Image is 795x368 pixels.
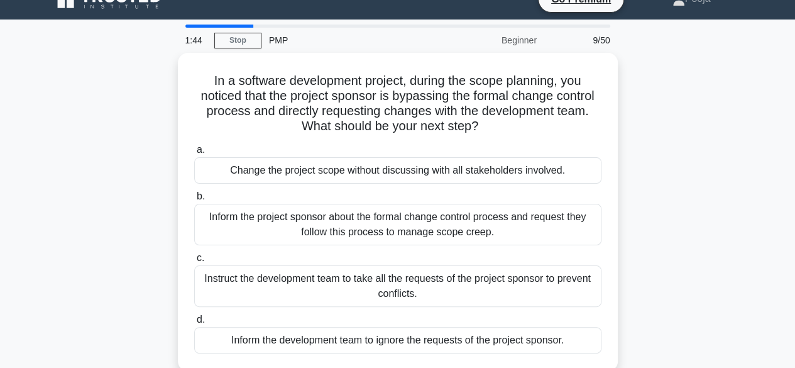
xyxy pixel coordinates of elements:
span: b. [197,191,205,201]
div: Beginner [434,28,544,53]
div: 9/50 [544,28,618,53]
h5: In a software development project, during the scope planning, you noticed that the project sponso... [193,73,603,135]
a: Stop [214,33,261,48]
div: 1:44 [178,28,214,53]
div: PMP [261,28,434,53]
div: Inform the development team to ignore the requests of the project sponsor. [194,327,601,354]
div: Instruct the development team to take all the requests of the project sponsor to prevent conflicts. [194,265,601,307]
span: c. [197,252,204,263]
span: a. [197,144,205,155]
div: Change the project scope without discussing with all stakeholders involved. [194,157,601,184]
div: Inform the project sponsor about the formal change control process and request they follow this p... [194,204,601,245]
span: d. [197,314,205,325]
